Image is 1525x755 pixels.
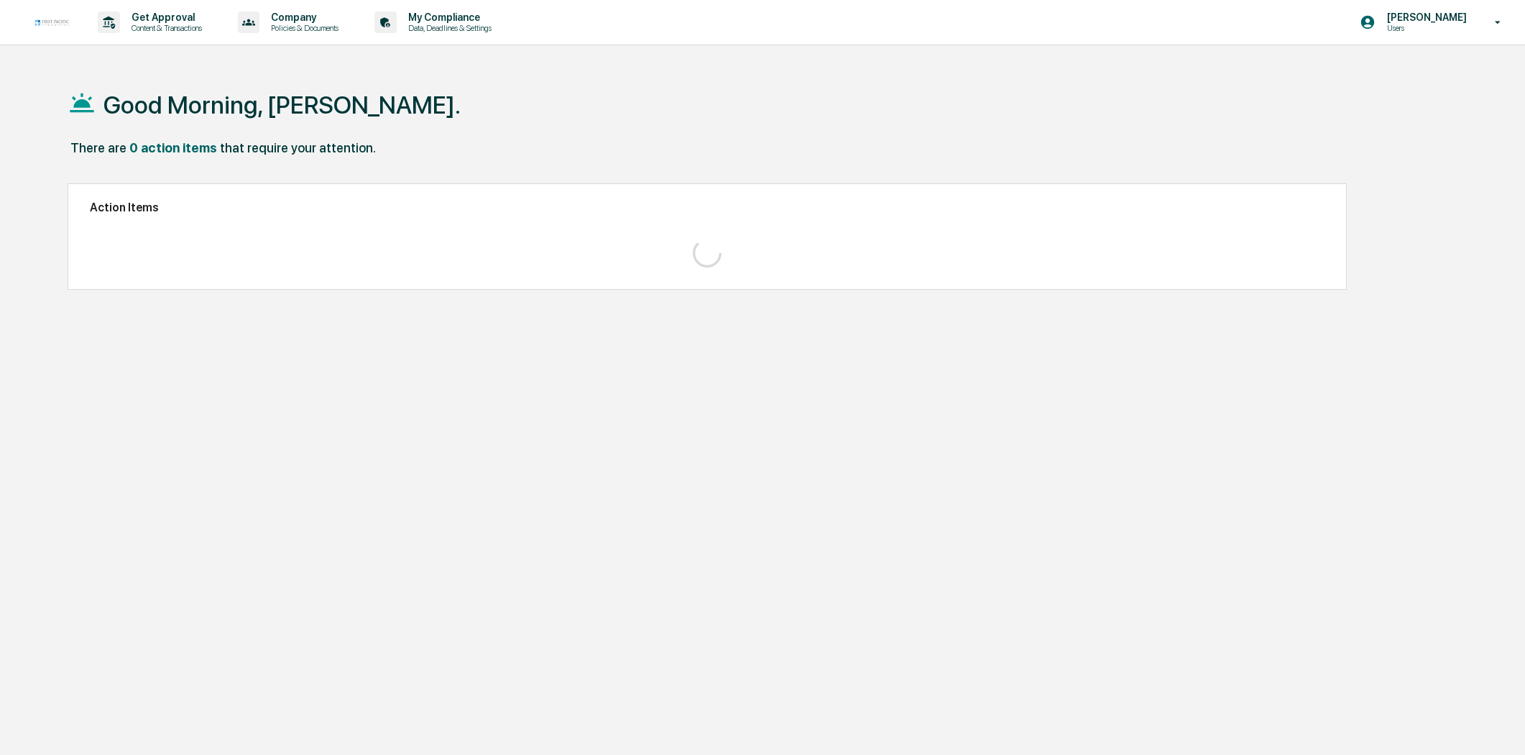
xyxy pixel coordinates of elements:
[397,12,499,23] p: My Compliance
[1376,12,1474,23] p: [PERSON_NAME]
[120,23,209,33] p: Content & Transactions
[259,23,346,33] p: Policies & Documents
[397,23,499,33] p: Data, Deadlines & Settings
[1376,23,1474,33] p: Users
[90,201,1325,214] h2: Action Items
[103,91,461,119] h1: Good Morning, [PERSON_NAME].
[34,19,69,25] img: logo
[220,140,376,155] div: that require your attention.
[129,140,217,155] div: 0 action items
[259,12,346,23] p: Company
[120,12,209,23] p: Get Approval
[70,140,126,155] div: There are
